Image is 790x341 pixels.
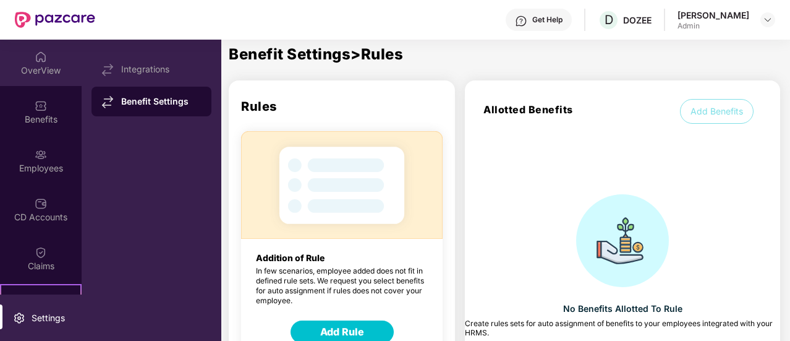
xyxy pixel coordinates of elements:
div: Settings [28,312,69,324]
div: [PERSON_NAME] [677,9,749,21]
img: svg+xml;base64,PHN2ZyBpZD0iQ0RfQWNjb3VudHMiIGRhdGEtbmFtZT0iQ0QgQWNjb3VudHMiIHhtbG5zPSJodHRwOi8vd3... [35,197,47,210]
h1: Allotted Benefits [465,103,573,116]
img: svg+xml;base64,PHN2ZyBpZD0iRW1wbG95ZWVzIiB4bWxucz0iaHR0cDovL3d3dy53My5vcmcvMjAwMC9zdmciIHdpZHRoPS... [35,149,47,161]
p: Addition of Rule [241,239,443,263]
img: svg+xml;base64,PHN2ZyB4bWxucz0iaHR0cDovL3d3dy53My5vcmcvMjAwMC9zdmciIHdpZHRoPSIxNy44MzIiIGhlaWdodD... [101,96,114,108]
div: Admin [677,21,749,31]
div: Benefit Settings [121,95,202,108]
img: svg+xml;base64,PHN2ZyBpZD0iQ2xhaW0iIHhtbG5zPSJodHRwOi8vd3d3LnczLm9yZy8yMDAwL3N2ZyIgd2lkdGg9IjIwIi... [35,246,47,259]
img: New Pazcare Logo [15,12,95,28]
p: In few scenarios, employee added does not fit in defined rule sets. We request you select benefit... [241,266,443,306]
button: Add Benefits [680,99,754,124]
div: Get Help [532,15,563,25]
img: Allotted Benefits Icon [576,194,669,287]
img: Add Rules Icon [241,131,443,239]
h1: Benefit Settings > Rules [229,47,790,62]
img: svg+xml;base64,PHN2ZyBpZD0iQmVuZWZpdHMiIHhtbG5zPSJodHRwOi8vd3d3LnczLm9yZy8yMDAwL3N2ZyIgd2lkdGg9Ij... [35,100,47,112]
img: svg+xml;base64,PHN2ZyB4bWxucz0iaHR0cDovL3d3dy53My5vcmcvMjAwMC9zdmciIHdpZHRoPSIxNy44MzIiIGhlaWdodD... [101,64,114,76]
h1: Rules [229,80,455,114]
img: svg+xml;base64,PHN2ZyBpZD0iSG9tZSIgeG1sbnM9Imh0dHA6Ly93d3cudzMub3JnLzIwMDAvc3ZnIiB3aWR0aD0iMjAiIG... [35,51,47,63]
span: D [605,12,613,27]
p: Create rules sets for auto assignment of benefits to your employees integrated with your HRMS. [465,319,780,337]
img: svg+xml;base64,PHN2ZyBpZD0iRHJvcGRvd24tMzJ4MzIiIHhtbG5zPSJodHRwOi8vd3d3LnczLm9yZy8yMDAwL3N2ZyIgd2... [763,15,773,25]
div: DOZEE [623,14,652,26]
div: Integrations [121,64,202,74]
img: svg+xml;base64,PHN2ZyBpZD0iSGVscC0zMngzMiIgeG1sbnM9Imh0dHA6Ly93d3cudzMub3JnLzIwMDAvc3ZnIiB3aWR0aD... [515,15,527,27]
img: svg+xml;base64,PHN2ZyBpZD0iU2V0dGluZy0yMHgyMCIgeG1sbnM9Imh0dHA6Ly93d3cudzMub3JnLzIwMDAvc3ZnIiB3aW... [13,312,25,324]
p: No Benefits Allotted To Rule [563,302,682,316]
